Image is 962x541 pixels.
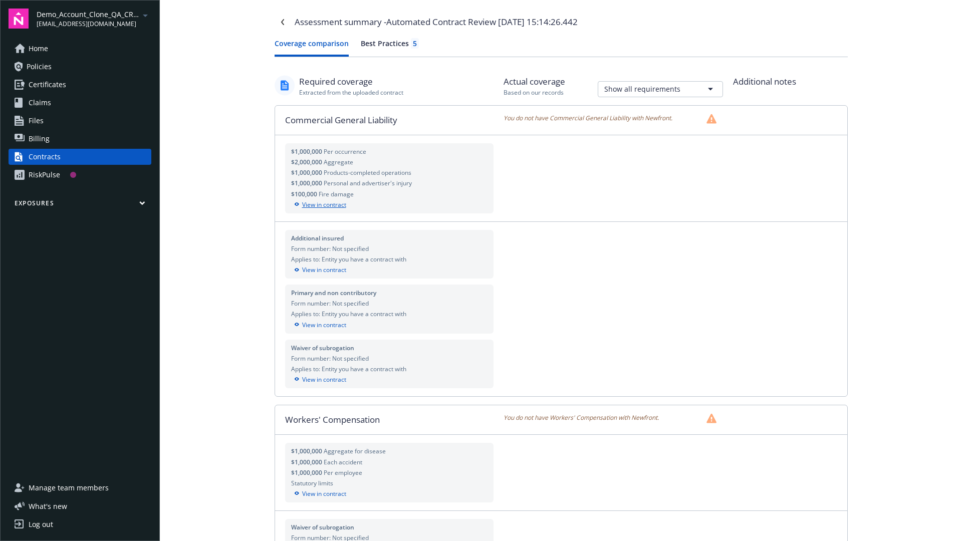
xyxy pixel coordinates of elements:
[291,255,488,263] div: Applies to: Entity you have a contract with
[275,405,504,434] div: Workers' Compensation
[275,38,349,57] button: Coverage comparison
[29,77,66,93] span: Certificates
[319,190,354,198] span: Fire damage
[9,95,151,111] a: Claims
[291,344,488,352] div: Waiver of subrogation
[9,131,151,147] a: Billing
[9,41,151,57] a: Home
[29,149,61,165] div: Contracts
[291,168,324,177] span: $1,000,000
[9,9,29,29] img: navigator-logo.svg
[291,179,324,187] span: $1,000,000
[9,77,151,93] a: Certificates
[291,310,488,318] div: Applies to: Entity you have a contract with
[37,9,151,29] button: Demo_Account_Clone_QA_CR_Tests_Client[EMAIL_ADDRESS][DOMAIN_NAME]arrowDropDown
[291,365,488,373] div: Applies to: Entity you have a contract with
[139,9,151,21] a: arrowDropDown
[37,9,139,20] span: Demo_Account_Clone_QA_CR_Tests_Client
[29,95,51,111] span: Claims
[29,167,60,183] div: RiskPulse
[27,59,52,75] span: Policies
[291,375,488,384] div: View in contract
[504,88,565,97] div: Based on our records
[291,299,488,308] div: Form number: Not specified
[291,354,488,363] div: Form number: Not specified
[291,158,324,166] span: $2,000,000
[29,41,48,57] span: Home
[9,113,151,129] a: Files
[9,149,151,165] a: Contracts
[291,190,319,198] span: $100,000
[733,75,848,88] div: Additional notes
[324,179,412,187] span: Personal and advertiser's injury
[9,59,151,75] a: Policies
[291,147,324,156] span: $1,000,000
[324,168,411,177] span: Products-completed operations
[291,289,488,297] div: Primary and non contributory
[504,75,565,88] div: Actual coverage
[324,147,366,156] span: Per occurrence
[295,16,578,29] div: Assessment summary - Automated Contract Review [DATE] 15:14:26.442
[291,234,488,242] div: Additional insured
[9,167,151,183] a: RiskPulse
[291,321,488,330] div: View in contract
[291,244,488,253] div: Form number: Not specified
[361,38,419,49] div: Best Practices
[291,200,488,209] div: View in contract
[504,114,672,124] span: You do not have Commercial General Liability with Newfront.
[413,38,417,49] div: 5
[275,14,291,30] a: Navigate back
[299,75,403,88] div: Required coverage
[29,113,44,129] span: Files
[291,265,488,275] div: View in contract
[37,20,139,29] span: [EMAIL_ADDRESS][DOMAIN_NAME]
[299,88,403,97] div: Extracted from the uploaded contract
[29,131,50,147] span: Billing
[275,106,504,135] div: Commercial General Liability
[9,199,151,211] button: Exposures
[324,158,353,166] span: Aggregate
